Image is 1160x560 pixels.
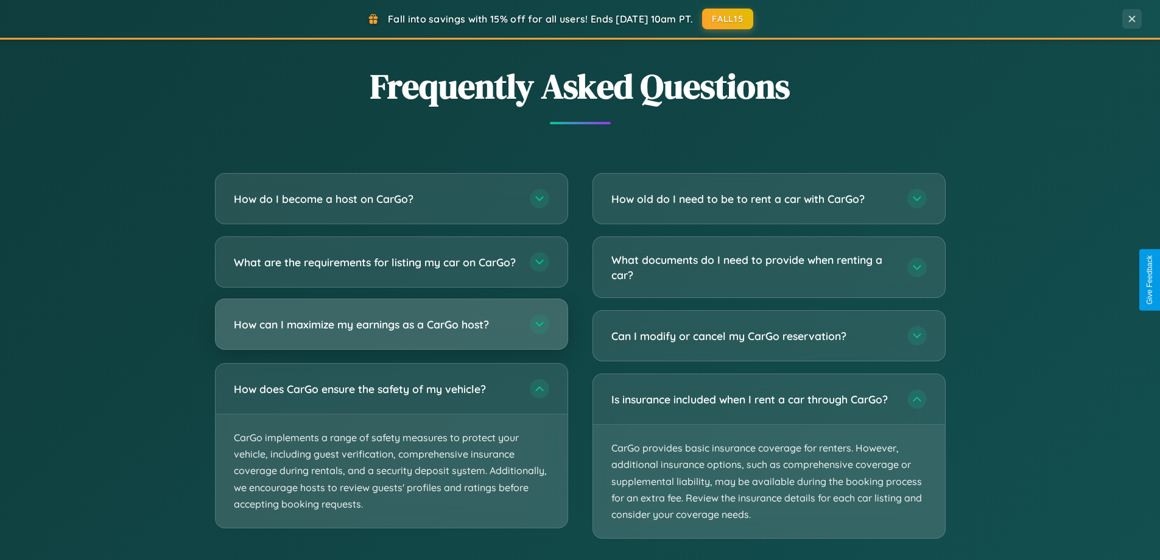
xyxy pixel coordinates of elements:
[215,63,946,110] h2: Frequently Asked Questions
[611,328,895,344] h3: Can I modify or cancel my CarGo reservation?
[611,392,895,407] h3: Is insurance included when I rent a car through CarGo?
[388,13,693,25] span: Fall into savings with 15% off for all users! Ends [DATE] 10am PT.
[702,9,753,29] button: FALL15
[1145,255,1154,305] div: Give Feedback
[234,255,518,270] h3: What are the requirements for listing my car on CarGo?
[593,425,945,538] p: CarGo provides basic insurance coverage for renters. However, additional insurance options, such ...
[234,191,518,207] h3: How do I become a host on CarGo?
[234,317,518,332] h3: How can I maximize my earnings as a CarGo host?
[611,191,895,207] h3: How old do I need to be to rent a car with CarGo?
[216,414,568,528] p: CarGo implements a range of safety measures to protect your vehicle, including guest verification...
[234,381,518,397] h3: How does CarGo ensure the safety of my vehicle?
[611,252,895,282] h3: What documents do I need to provide when renting a car?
